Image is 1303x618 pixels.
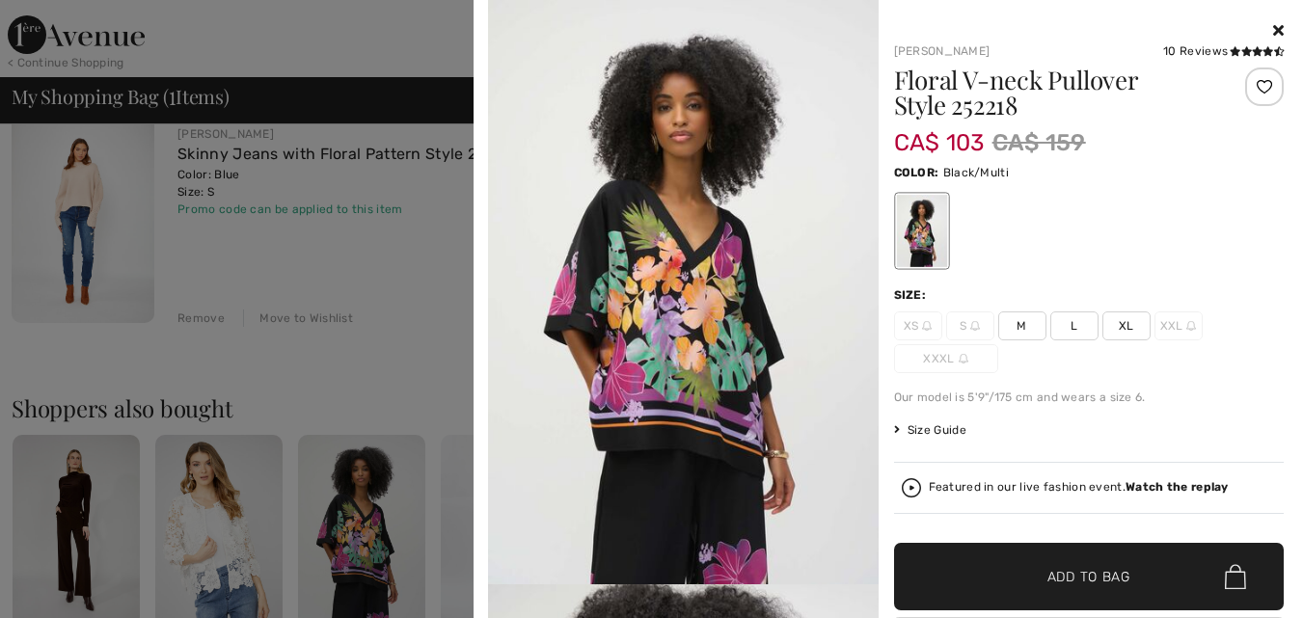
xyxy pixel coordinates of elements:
span: Color: [894,166,939,179]
span: CA$ 159 [992,125,1086,160]
img: ring-m.svg [959,354,968,363]
span: XL [1102,311,1151,340]
div: 10 Reviews [1163,42,1284,60]
span: XS [894,311,942,340]
img: ring-m.svg [922,321,932,331]
h1: Floral V-neck Pullover Style 252218 [894,67,1219,118]
strong: Watch the replay [1126,480,1229,494]
span: Size Guide [894,421,966,439]
img: Watch the replay [902,478,921,497]
span: XXXL [894,344,998,373]
button: Add to Bag [894,543,1285,610]
img: Bag.svg [1225,564,1246,589]
div: Black/Multi [896,195,946,267]
img: ring-m.svg [970,321,980,331]
img: ring-m.svg [1186,321,1196,331]
span: L [1050,311,1099,340]
span: Black/Multi [943,166,1009,179]
span: M [998,311,1046,340]
a: [PERSON_NAME] [894,44,991,58]
div: Our model is 5'9"/175 cm and wears a size 6. [894,389,1285,406]
span: Add to Bag [1047,567,1130,587]
div: Featured in our live fashion event. [929,481,1229,494]
span: S [946,311,994,340]
span: CA$ 103 [894,110,985,156]
span: Chat [42,13,82,31]
span: XXL [1154,311,1203,340]
div: Size: [894,286,931,304]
